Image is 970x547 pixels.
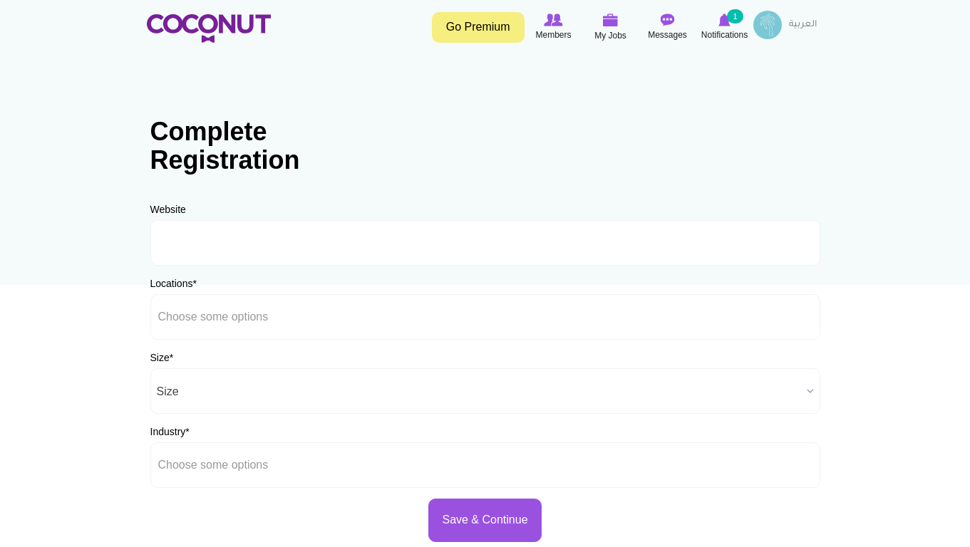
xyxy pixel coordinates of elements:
a: Browse Members Members [525,11,582,43]
span: This field is required. [185,426,189,437]
span: This field is required. [170,352,173,363]
img: My Jobs [603,14,619,26]
a: Notifications Notifications 1 [696,11,753,43]
img: Messages [661,14,675,26]
a: Go Premium [432,12,525,43]
span: Messages [648,28,687,42]
span: This field is required. [192,278,196,289]
span: My Jobs [594,28,626,43]
a: Messages Messages [639,11,696,43]
label: Locations [150,276,197,291]
button: Save & Continue [428,499,541,542]
img: Notifications [718,14,731,26]
h1: Complete Registration [150,118,329,174]
img: Home [147,14,271,43]
span: Members [535,28,571,42]
label: Size [150,350,174,365]
small: 1 [727,9,743,24]
a: العربية [782,11,824,39]
img: Browse Members [544,14,562,26]
span: Size [157,369,801,415]
label: Website [150,202,186,217]
label: Industry [150,424,190,439]
span: Notifications [701,28,748,42]
a: My Jobs My Jobs [582,11,639,44]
